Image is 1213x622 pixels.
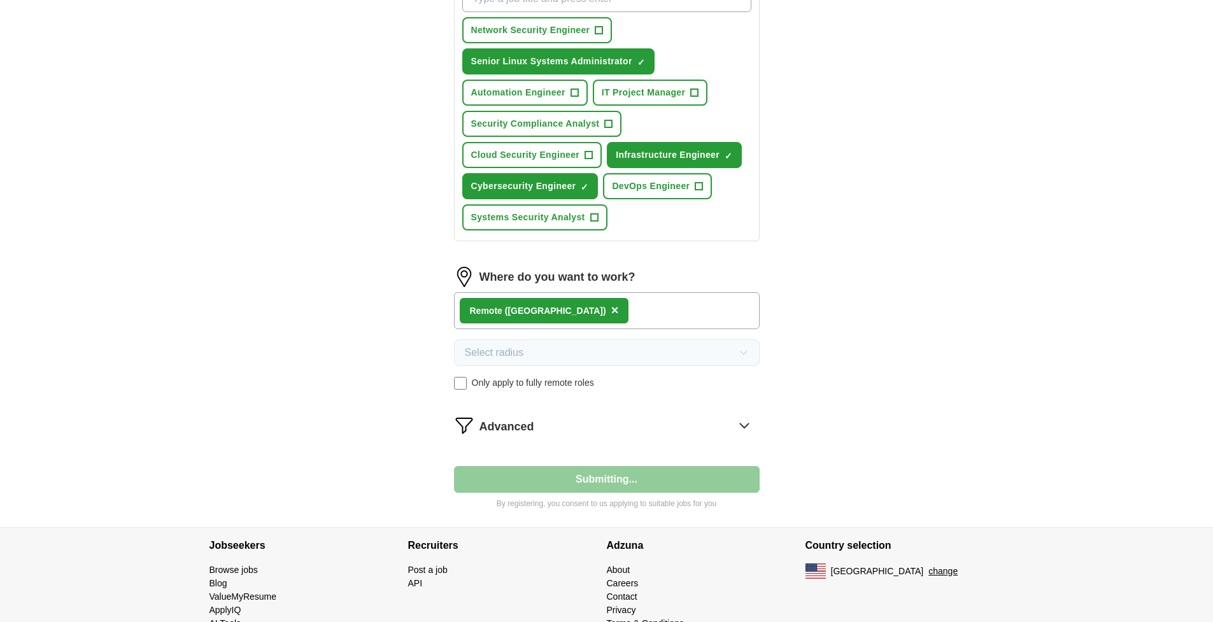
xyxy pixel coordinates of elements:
span: ✓ [725,151,732,161]
button: Automation Engineer [462,80,588,106]
span: Systems Security Analyst [471,211,585,224]
p: By registering, you consent to us applying to suitable jobs for you [454,498,760,509]
a: Privacy [607,605,636,615]
button: Cloud Security Engineer [462,142,602,168]
button: Cybersecurity Engineer✓ [462,173,599,199]
span: ✓ [581,182,588,192]
button: Network Security Engineer [462,17,613,43]
span: Cybersecurity Engineer [471,180,576,193]
span: Network Security Engineer [471,24,590,37]
span: Senior Linux Systems Administrator [471,55,632,68]
a: ApplyIQ [209,605,241,615]
a: About [607,565,630,575]
span: Advanced [479,418,534,435]
span: DevOps Engineer [612,180,690,193]
img: filter [454,415,474,435]
button: Infrastructure Engineer✓ [607,142,742,168]
span: ✓ [637,57,645,67]
span: × [611,303,619,317]
span: Infrastructure Engineer [616,148,720,162]
button: DevOps Engineer [603,173,712,199]
span: Only apply to fully remote roles [472,376,594,390]
a: Blog [209,578,227,588]
span: IT Project Manager [602,86,686,99]
span: Automation Engineer [471,86,565,99]
span: Cloud Security Engineer [471,148,580,162]
label: Where do you want to work? [479,269,635,286]
input: Only apply to fully remote roles [454,377,467,390]
button: IT Project Manager [593,80,708,106]
button: Senior Linux Systems Administrator✓ [462,48,655,74]
a: Contact [607,591,637,602]
h4: Country selection [805,528,1004,563]
button: × [611,301,619,320]
button: Submitting... [454,466,760,493]
a: API [408,578,423,588]
button: Security Compliance Analyst [462,111,622,137]
div: Remote ([GEOGRAPHIC_DATA]) [470,304,606,318]
button: change [928,565,958,578]
img: US flag [805,563,826,579]
a: ValueMyResume [209,591,277,602]
button: Select radius [454,339,760,366]
span: [GEOGRAPHIC_DATA] [831,565,924,578]
a: Post a job [408,565,448,575]
button: Systems Security Analyst [462,204,607,230]
span: Security Compliance Analyst [471,117,600,131]
img: location.png [454,267,474,287]
span: Select radius [465,345,524,360]
a: Browse jobs [209,565,258,575]
a: Careers [607,578,639,588]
